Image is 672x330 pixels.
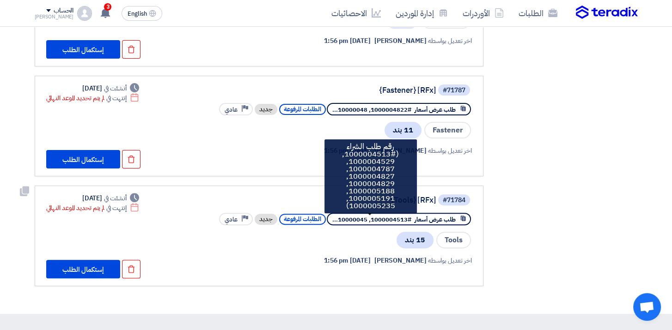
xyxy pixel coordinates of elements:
div: جديد [255,104,277,115]
span: عادي [225,105,238,114]
div: جديد [255,214,277,225]
div: [RFx] {Fastener} [251,86,436,95]
span: [PERSON_NAME] [374,36,427,46]
div: [RFx] {Tools} [251,196,436,204]
span: عادي [225,215,238,224]
div: Open chat [633,293,661,321]
div: [PERSON_NAME] [35,14,74,19]
div: [DATE] [82,193,140,203]
a: إدارة الموردين [388,2,455,24]
span: الطلبات المرفوعة [279,104,326,115]
span: الطلبات المرفوعة [279,214,326,225]
span: اخر تعديل بواسطه [428,36,471,46]
span: إنتهت في [106,203,126,213]
span: اخر تعديل بواسطه [428,256,471,265]
div: لم يتم تحديد الموعد النهائي [46,93,140,103]
span: [DATE] 1:56 pm [324,256,371,265]
button: إستكمال الطلب [46,40,120,59]
span: #1000004822, 10000048... [332,105,411,114]
span: اخر تعديل بواسطه [428,146,471,156]
span: إنتهت في [106,93,126,103]
div: [DATE] [82,84,140,93]
a: الطلبات [511,2,565,24]
span: أنشئت في [104,84,126,93]
span: (#1000004513, 1000004529, 1000004787, 1000004827, 1000004829, 1000005188, 1000005191, 1000005235) [342,148,399,211]
span: #1000004513, 10000045... [332,215,411,224]
button: إستكمال الطلب [46,260,120,278]
div: لم يتم تحديد الموعد النهائي [46,203,140,213]
a: الأوردرات [455,2,511,24]
span: [PERSON_NAME] [374,256,427,265]
img: Teradix logo [576,6,638,19]
button: English [122,6,162,21]
button: إستكمال الطلب [46,150,120,168]
span: أنشئت في [104,193,126,203]
span: English [128,11,147,17]
span: 15 بند [397,232,434,248]
div: الحساب [54,7,73,15]
img: profile_test.png [77,6,92,21]
div: #71787 [443,87,465,94]
span: [DATE] 1:56 pm [324,36,371,46]
span: Fastener [424,122,471,138]
span: 11 بند [385,122,422,138]
span: 3 [104,3,111,11]
a: الاحصائيات [324,2,388,24]
span: رقم طلب الشراء [347,141,394,152]
span: طلب عرض أسعار [415,215,456,224]
div: #71784 [443,197,465,204]
span: طلب عرض أسعار [415,105,456,114]
span: Tools [436,232,471,248]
